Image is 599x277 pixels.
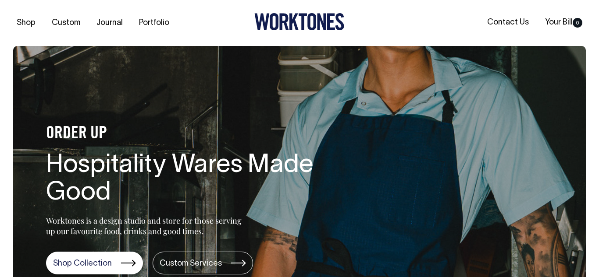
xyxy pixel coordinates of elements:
a: Shop Collection [46,252,143,274]
h1: Hospitality Wares Made Good [46,152,327,208]
h4: ORDER UP [46,125,327,143]
a: Portfolio [135,16,173,30]
a: Journal [93,16,126,30]
a: Shop [13,16,39,30]
p: Worktones is a design studio and store for those serving up our favourite food, drinks and good t... [46,215,246,236]
a: Your Bill0 [542,15,586,30]
span: 0 [573,18,582,28]
a: Custom Services [153,252,253,274]
a: Custom [48,16,84,30]
a: Contact Us [484,15,532,30]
